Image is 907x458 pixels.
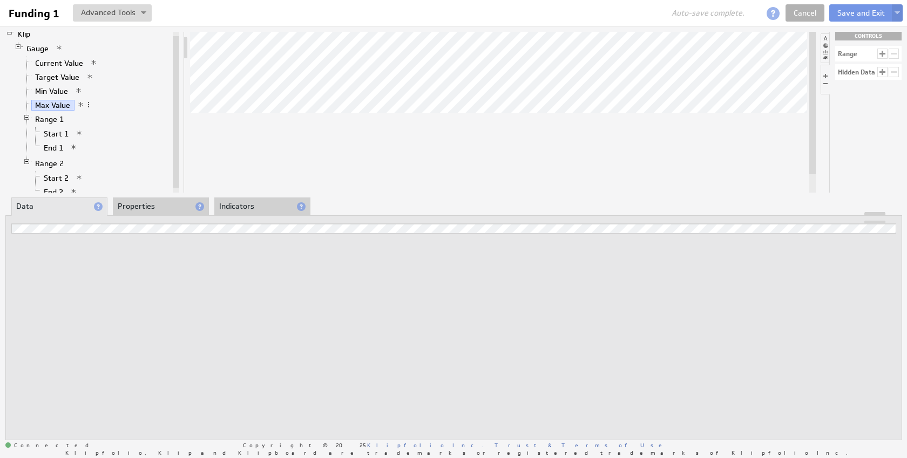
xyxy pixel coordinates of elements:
a: Range 2 [31,158,68,169]
a: Max Value [31,100,75,111]
div: Range [838,51,857,57]
li: Data [11,197,107,216]
a: Cancel [786,4,824,22]
a: End 2 [40,187,67,197]
span: View applied actions [70,143,78,151]
a: Start 1 [40,128,73,139]
div: CONTROLS [835,32,902,40]
li: Properties [113,197,209,216]
a: Current Value [31,58,87,69]
a: Trust & Terms of Use [495,441,669,449]
div: Hidden Data [838,69,875,76]
span: View applied actions [90,59,98,66]
img: button-savedrop.png [141,11,146,16]
a: Min Value [31,86,72,97]
span: View applied actions [77,101,85,108]
span: View applied actions [76,129,83,137]
span: View applied actions [86,73,94,80]
span: More actions [85,101,92,108]
li: Indicators [214,197,310,216]
li: Hide or show the component palette [821,33,829,63]
span: Connected: ID: dpnc-21 Online: true [5,442,95,449]
a: End 1 [40,142,67,153]
a: Start 2 [40,173,73,183]
span: View applied actions [56,44,63,52]
span: View applied actions [75,87,83,94]
a: Gauge [23,43,53,54]
span: View applied actions [70,188,78,195]
a: Klip [14,29,35,39]
li: Hide or show the component controls palette [821,65,830,94]
button: Save and Exit [829,4,893,22]
span: Copyright © 2025 [243,442,483,448]
a: Target Value [31,72,84,83]
span: View applied actions [76,174,83,181]
span: Auto-save complete. [672,8,744,18]
input: Funding 1 [4,4,66,23]
a: Range 1 [31,114,68,125]
a: Klipfolio Inc. [367,441,483,449]
img: button-savedrop.png [895,11,900,16]
span: Klipfolio, Klip and Klipboard are trademarks or registered trademarks of Klipfolio Inc. [65,450,848,455]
